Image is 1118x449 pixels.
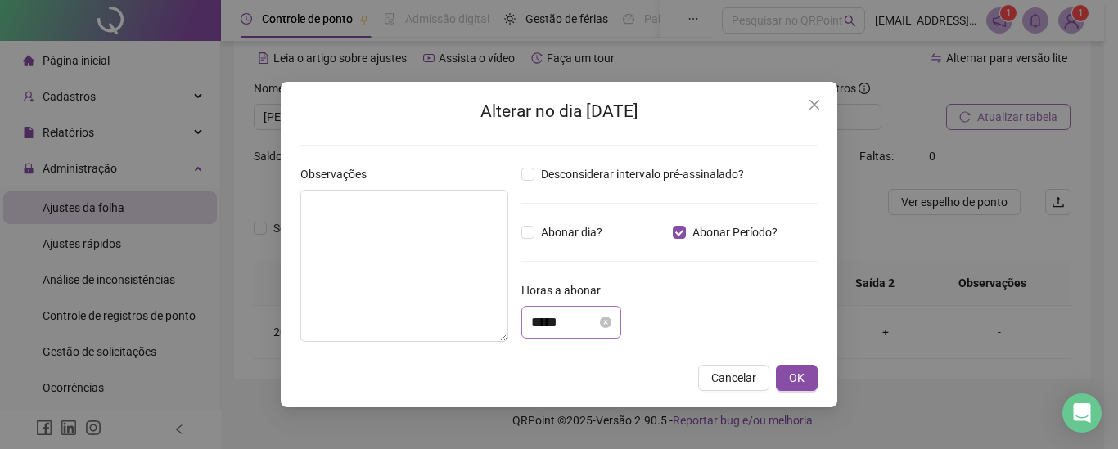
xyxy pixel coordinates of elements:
[600,317,611,328] span: close-circle
[300,98,818,125] h2: Alterar no dia [DATE]
[801,92,827,118] button: Close
[1062,393,1102,433] div: Open Intercom Messenger
[521,281,611,299] label: Horas a abonar
[534,165,751,183] span: Desconsiderar intervalo pré-assinalado?
[776,365,818,391] button: OK
[534,223,609,241] span: Abonar dia?
[686,223,784,241] span: Abonar Período?
[808,98,821,111] span: close
[698,365,769,391] button: Cancelar
[789,369,805,387] span: OK
[300,165,377,183] label: Observações
[711,369,756,387] span: Cancelar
